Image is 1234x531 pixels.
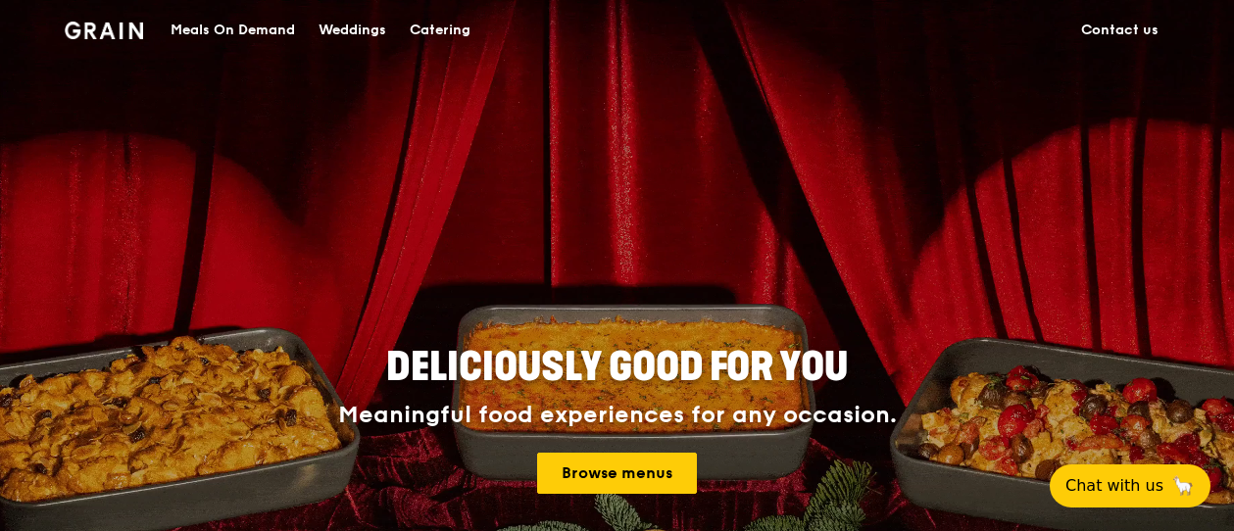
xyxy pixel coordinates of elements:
button: Chat with us🦙 [1050,464,1210,507]
div: Meaningful food experiences for any occasion. [265,402,970,429]
a: Weddings [307,1,398,60]
a: Catering [398,1,482,60]
div: Weddings [319,1,386,60]
a: Browse menus [537,453,697,494]
span: 🦙 [1171,474,1195,498]
div: Catering [410,1,470,60]
img: Grain [65,22,144,39]
a: Contact us [1069,1,1170,60]
span: Deliciously good for you [386,344,848,391]
span: Chat with us [1065,474,1163,498]
div: Meals On Demand [171,1,295,60]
